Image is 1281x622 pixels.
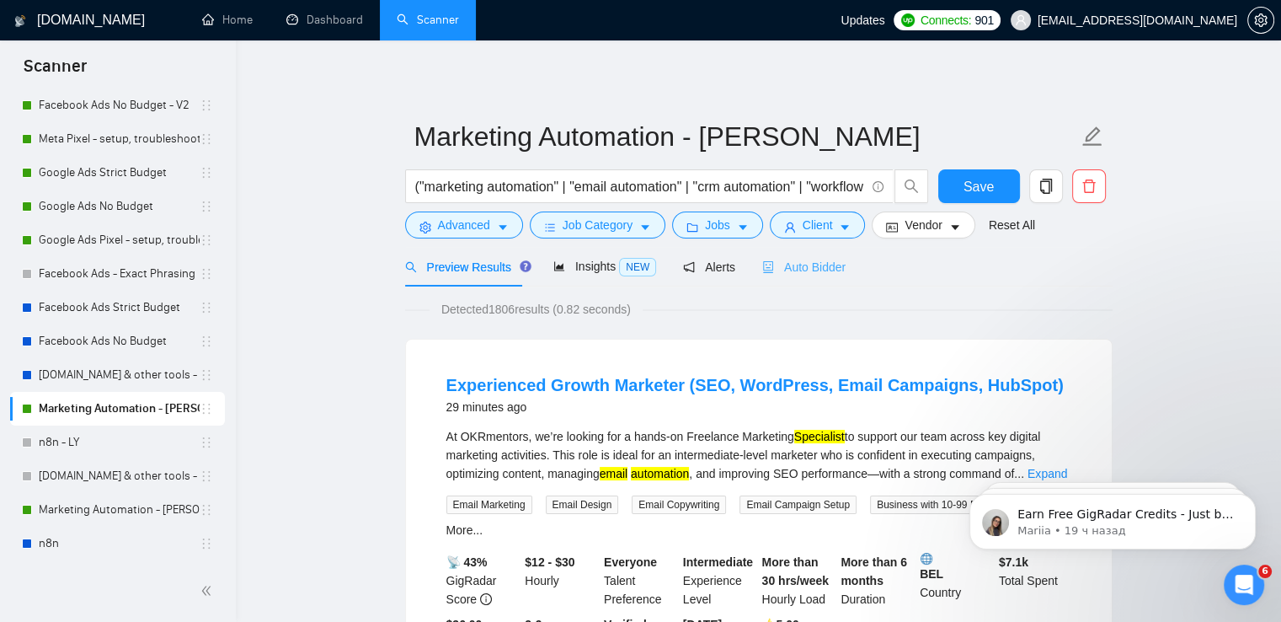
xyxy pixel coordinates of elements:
li: Make.com & other tools - Lilia Y. [10,358,225,392]
a: Google Ads No Budget [39,190,200,223]
a: Facebook Ads - Exact Phrasing [39,257,200,291]
li: Meta Pixel - setup, troubleshooting, tracking [10,122,225,156]
button: barsJob Categorycaret-down [530,212,665,239]
button: copy [1029,169,1063,203]
b: $12 - $30 [525,555,574,569]
li: Make.com & other tools - Ivanna V. [10,459,225,493]
span: holder [200,301,213,314]
mark: email [600,467,627,480]
span: idcard [886,221,898,233]
span: caret-down [839,221,851,233]
span: holder [200,267,213,281]
span: Preview Results [405,260,526,274]
a: [DOMAIN_NAME] & other tools - [PERSON_NAME] [39,459,200,493]
span: user [784,221,796,233]
span: setting [1248,13,1273,27]
span: holder [200,368,213,382]
span: holder [200,503,213,517]
a: Reset All [989,216,1035,234]
span: copy [1030,179,1062,194]
button: delete [1072,169,1106,203]
span: Updates [841,13,884,27]
b: More than 30 hrs/week [762,555,829,587]
li: Google Ads Pixel - setup, troubleshooting, tracking [10,223,225,257]
span: Save [963,176,994,197]
span: delete [1073,179,1105,194]
span: holder [200,335,213,348]
span: Email Copywriting [632,496,726,514]
div: Duration [837,553,916,609]
li: Facebook Ads No Budget - V2 [10,88,225,122]
div: At OKRmentors, we’re looking for a hands-on Freelance Marketing to support our team across key di... [446,427,1071,483]
span: edit [1081,126,1103,147]
span: info-circle [873,181,883,192]
span: caret-down [497,221,509,233]
mark: automation [631,467,689,480]
a: Meta Pixel - setup, troubleshooting, tracking [39,122,200,156]
li: Google Ads No Budget [10,190,225,223]
img: 🌐 [921,553,932,565]
a: Google Ads Pixel - setup, troubleshooting, tracking [39,223,200,257]
span: holder [200,436,213,449]
a: n8n - LY [39,426,200,459]
button: Save [938,169,1020,203]
span: area-chart [553,260,565,272]
span: Insights [553,260,656,273]
a: Facebook Ads No Budget [39,324,200,358]
span: holder [200,132,213,146]
span: double-left [200,582,217,599]
span: caret-down [639,221,651,233]
a: Google Ads Strict Budget [39,156,200,190]
button: folderJobscaret-down [672,212,763,239]
span: search [895,179,927,194]
a: setting [1247,13,1274,27]
a: Facebook Ads Strict Budget [39,291,200,324]
span: search [405,261,417,273]
span: Jobs [705,216,730,234]
img: upwork-logo.png [901,13,915,27]
li: Facebook Ads Strict Budget [10,291,225,324]
span: Detected 1806 results (0.82 seconds) [430,300,643,319]
span: holder [200,402,213,416]
span: holder [200,537,213,550]
span: notification [683,261,695,273]
div: Tooltip anchor [518,259,533,274]
a: Facebook Ads No Budget - V2 [39,88,200,122]
li: n8n - LY [10,426,225,459]
span: Scanner [10,54,100,89]
span: Business with 10-99 Employees [870,496,1027,514]
li: Facebook Ads - Exact Phrasing [10,257,225,291]
a: Marketing Automation - [PERSON_NAME] [39,392,200,426]
b: 📡 43% [446,555,488,569]
span: 901 [974,11,993,29]
button: idcardVendorcaret-down [872,212,974,239]
button: settingAdvancedcaret-down [405,212,523,239]
span: caret-down [949,221,961,233]
span: holder [200,233,213,247]
input: Scanner name... [414,115,1078,158]
b: BEL [920,553,992,581]
span: bars [544,221,556,233]
span: Alerts [683,260,735,274]
input: Search Freelance Jobs... [415,176,865,197]
div: GigRadar Score [443,553,522,609]
span: info-circle [480,593,492,605]
a: More... [446,523,483,537]
div: Country [916,553,995,609]
li: Marketing Automation - Lilia Y. [10,392,225,426]
span: Auto Bidder [762,260,846,274]
button: userClientcaret-down [770,212,866,239]
span: Advanced [438,216,490,234]
iframe: Intercom live chat [1224,565,1264,605]
a: searchScanner [397,13,459,27]
div: 29 minutes ago [446,397,1064,417]
a: Marketing Automation - [PERSON_NAME] [39,493,200,527]
b: Everyone [604,555,657,569]
button: search [894,169,928,203]
span: holder [200,200,213,213]
span: Email Marketing [446,496,532,514]
div: Hourly Load [759,553,838,609]
b: More than 6 months [841,555,907,587]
